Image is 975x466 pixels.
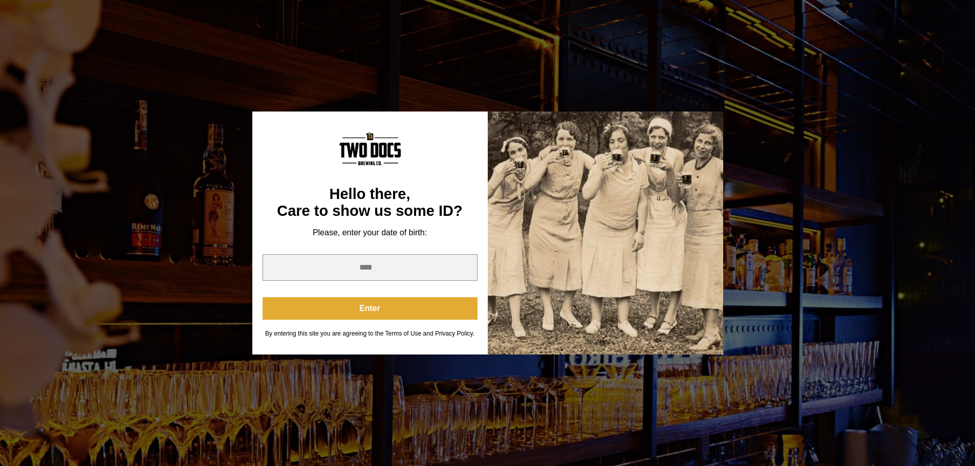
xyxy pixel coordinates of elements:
[263,228,478,238] div: Please, enter your date of birth:
[339,132,401,165] img: Content Logo
[263,186,478,220] div: Hello there, Care to show us some ID?
[263,330,478,338] div: By entering this site you are agreeing to the Terms of Use and Privacy Policy.
[263,297,478,320] button: Enter
[263,254,478,281] input: year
